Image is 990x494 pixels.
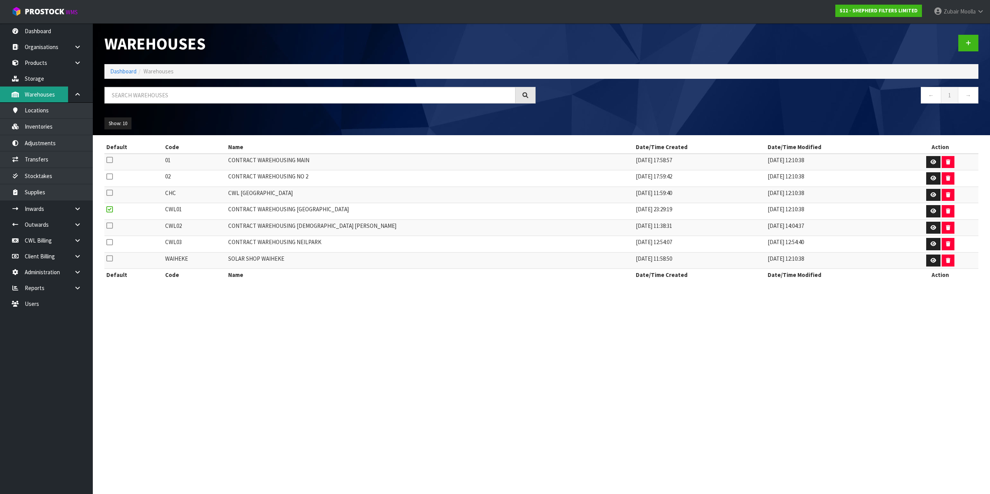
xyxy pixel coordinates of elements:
a: 1 [941,87,958,104]
small: WMS [66,8,78,16]
th: Name [226,269,634,281]
td: CWL [GEOGRAPHIC_DATA] [226,187,634,203]
td: CHC [163,187,226,203]
th: Default [104,269,163,281]
th: Name [226,141,634,153]
span: Zubair [944,8,959,15]
th: Date/Time Created [634,141,766,153]
td: [DATE] 11:58:50 [634,252,766,269]
button: Show: 10 [104,117,131,130]
td: [DATE] 12:54:07 [634,236,766,253]
td: [DATE] 12:10:38 [766,170,902,187]
td: CWL02 [163,219,226,236]
td: 02 [163,170,226,187]
nav: Page navigation [547,87,978,106]
th: Date/Time Created [634,269,766,281]
td: [DATE] 11:38:31 [634,219,766,236]
td: [DATE] 12:10:38 [766,252,902,269]
td: CONTRACT WAREHOUSING [GEOGRAPHIC_DATA] [226,203,634,220]
th: Code [163,141,226,153]
strong: S12 - SHEPHERD FILTERS LIMITED [840,7,918,14]
td: [DATE] 23:29:19 [634,203,766,220]
td: CONTRACT WAREHOUSING NO 2 [226,170,634,187]
td: [DATE] 12:10:38 [766,203,902,220]
td: [DATE] 17:59:42 [634,170,766,187]
th: Action [902,141,978,153]
input: Search warehouses [104,87,515,104]
span: Moolla [960,8,976,15]
h1: Warehouses [104,35,536,53]
td: CONTRACT WAREHOUSING MAIN [226,154,634,170]
a: Dashboard [110,68,137,75]
th: Default [104,141,163,153]
td: CONTRACT WAREHOUSING NEILPARK [226,236,634,253]
td: [DATE] 14:04:37 [766,219,902,236]
td: [DATE] 11:59:40 [634,187,766,203]
td: CWL01 [163,203,226,220]
td: [DATE] 17:58:57 [634,154,766,170]
td: [DATE] 12:10:38 [766,187,902,203]
th: Action [902,269,978,281]
th: Code [163,269,226,281]
a: → [958,87,978,104]
td: 01 [163,154,226,170]
td: [DATE] 12:10:38 [766,154,902,170]
span: ProStock [25,7,64,17]
td: [DATE] 12:54:40 [766,236,902,253]
td: SOLAR SHOP WAIHEKE [226,252,634,269]
th: Date/Time Modified [766,141,902,153]
td: WAIHEKE [163,252,226,269]
img: cube-alt.png [12,7,21,16]
a: S12 - SHEPHERD FILTERS LIMITED [835,5,922,17]
td: CONTRACT WAREHOUSING [DEMOGRAPHIC_DATA] [PERSON_NAME] [226,219,634,236]
td: CWL03 [163,236,226,253]
th: Date/Time Modified [766,269,902,281]
span: Warehouses [143,68,174,75]
a: ← [921,87,941,104]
